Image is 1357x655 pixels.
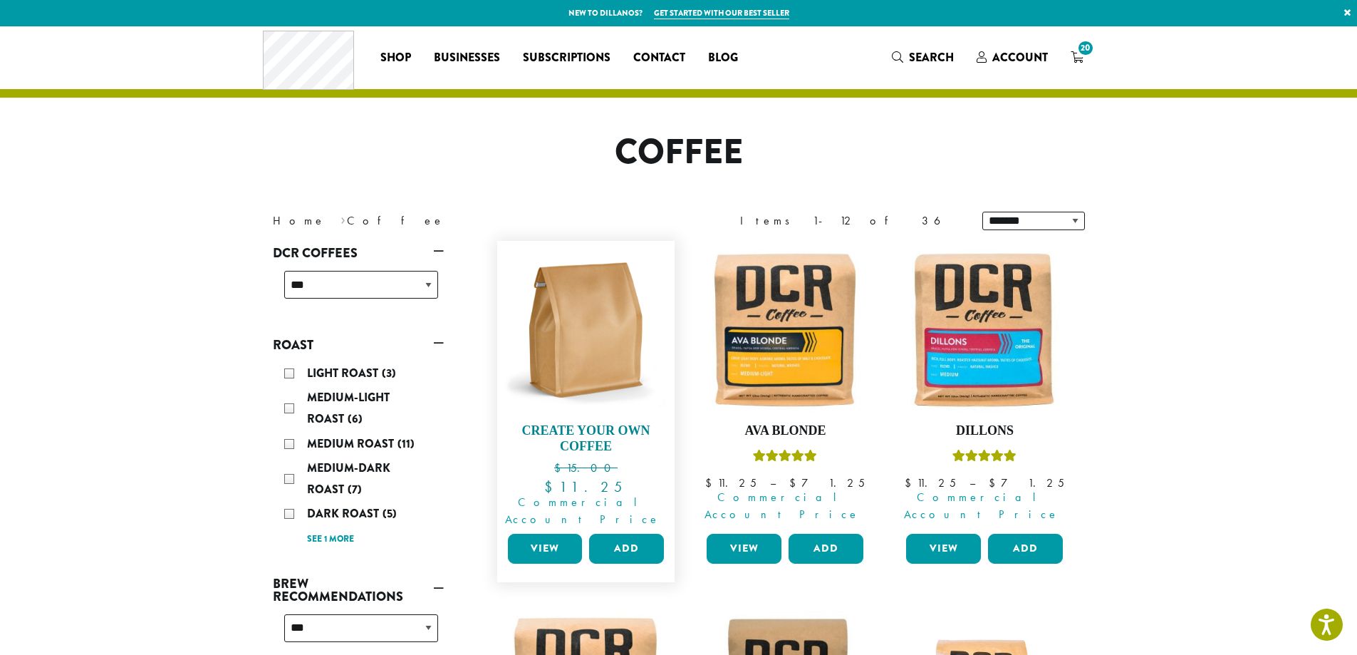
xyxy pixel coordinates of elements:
[988,534,1063,564] button: Add
[789,475,801,490] span: $
[307,365,382,381] span: Light Roast
[504,423,668,454] h4: Create Your Own Coffee
[705,475,717,490] span: $
[633,49,685,67] span: Contact
[697,489,867,523] span: Commercial Account Price
[307,505,383,522] span: Dark Roast
[703,248,867,412] img: Ava-Blonde-12oz-1-300x300.jpg
[654,7,789,19] a: Get started with our best seller
[273,241,444,265] a: DCR Coffees
[992,49,1048,66] span: Account
[273,357,444,555] div: Roast
[508,534,583,564] a: View
[589,534,664,564] button: Add
[905,475,956,490] bdi: 11.25
[307,389,390,427] span: Medium-Light Roast
[273,572,444,609] a: Brew Recommendations
[906,534,981,564] a: View
[705,475,757,490] bdi: 11.25
[903,248,1066,528] a: DillonsRated 5.00 out of 5 Commercial Account Price
[753,448,817,469] div: Rated 5.00 out of 5
[703,248,867,528] a: Ava BlondeRated 5.00 out of 5 Commercial Account Price
[544,478,559,496] span: $
[504,248,668,528] a: Create Your Own Coffee $15.00 Commercial Account Price
[273,212,657,229] nav: Breadcrumb
[262,132,1096,173] h1: Coffee
[903,248,1066,412] img: Dillons-12oz-300x300.jpg
[554,460,618,475] bdi: 15.00
[770,475,776,490] span: –
[380,49,411,67] span: Shop
[348,481,362,497] span: (7)
[905,475,917,490] span: $
[307,532,354,547] a: See 1 more
[897,489,1066,523] span: Commercial Account Price
[789,534,863,564] button: Add
[307,460,390,497] span: Medium-Dark Roast
[340,207,345,229] span: ›
[544,478,627,496] bdi: 11.25
[708,49,738,67] span: Blog
[504,248,667,412] img: 12oz-Label-Free-Bag-KRAFT-e1707417954251.png
[903,423,1066,439] h4: Dillons
[554,460,566,475] span: $
[348,411,363,427] span: (6)
[369,46,422,69] a: Shop
[523,49,610,67] span: Subscriptions
[789,475,865,490] bdi: 71.25
[989,475,1064,490] bdi: 71.25
[273,333,444,357] a: Roast
[307,435,397,452] span: Medium Roast
[989,475,1001,490] span: $
[740,212,961,229] div: Items 1-12 of 36
[703,423,867,439] h4: Ava Blonde
[383,505,397,522] span: (5)
[397,435,415,452] span: (11)
[1076,38,1095,58] span: 20
[382,365,396,381] span: (3)
[707,534,781,564] a: View
[434,49,500,67] span: Businesses
[969,475,975,490] span: –
[273,213,326,228] a: Home
[952,448,1017,469] div: Rated 5.00 out of 5
[880,46,965,69] a: Search
[909,49,954,66] span: Search
[499,494,668,528] span: Commercial Account Price
[273,265,444,316] div: DCR Coffees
